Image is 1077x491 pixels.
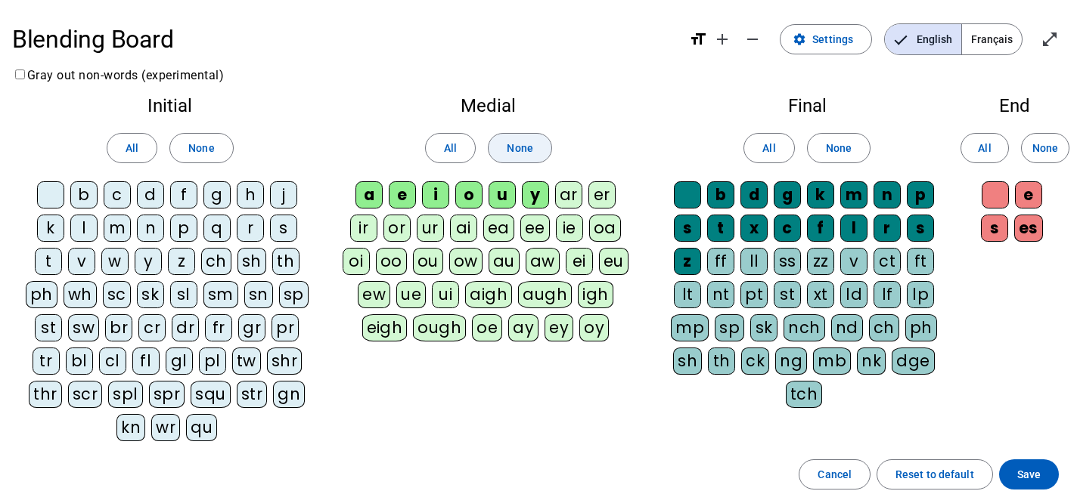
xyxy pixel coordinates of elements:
[135,248,162,275] div: y
[522,181,549,208] div: y
[508,314,538,341] div: ay
[807,248,834,275] div: zz
[520,215,550,242] div: ee
[413,314,466,341] div: ough
[188,139,214,157] span: None
[237,248,266,275] div: sh
[673,347,702,375] div: sh
[166,347,193,375] div: gl
[740,181,768,208] div: d
[237,381,268,408] div: str
[12,68,224,82] label: Gray out non-words (experimental)
[874,181,901,208] div: n
[775,347,807,375] div: ng
[343,248,370,275] div: oi
[203,281,238,308] div: sm
[892,347,935,375] div: dge
[422,181,449,208] div: i
[707,248,734,275] div: ff
[270,215,297,242] div: s
[489,248,520,275] div: au
[104,215,131,242] div: m
[70,215,98,242] div: l
[35,314,62,341] div: st
[743,30,762,48] mat-icon: remove
[579,314,609,341] div: oy
[713,30,731,48] mat-icon: add
[774,181,801,208] div: g
[1014,215,1043,242] div: es
[191,381,231,408] div: squ
[237,215,264,242] div: r
[556,215,583,242] div: ie
[674,248,701,275] div: z
[358,281,390,308] div: ew
[518,281,572,308] div: augh
[396,281,426,308] div: ue
[715,314,744,341] div: sp
[507,139,532,157] span: None
[774,248,801,275] div: ss
[383,215,411,242] div: or
[350,215,377,242] div: ir
[671,314,709,341] div: mp
[472,314,502,341] div: oe
[555,181,582,208] div: ar
[1041,30,1059,48] mat-icon: open_in_full
[978,139,991,157] span: All
[66,347,93,375] div: bl
[740,281,768,308] div: pt
[840,248,867,275] div: v
[432,281,459,308] div: ui
[774,215,801,242] div: c
[877,459,993,489] button: Reset to default
[799,459,871,489] button: Cancel
[449,248,483,275] div: ow
[450,215,477,242] div: ai
[905,314,937,341] div: ph
[489,181,516,208] div: u
[526,248,560,275] div: aw
[674,281,701,308] div: lt
[170,181,197,208] div: f
[279,281,309,308] div: sp
[840,215,867,242] div: l
[907,215,934,242] div: s
[237,181,264,208] div: h
[101,248,129,275] div: w
[1035,24,1065,54] button: Enter full screen
[12,15,677,63] h1: Blending Board
[707,181,734,208] div: b
[205,314,232,341] div: fr
[807,133,871,163] button: None
[417,215,444,242] div: ur
[203,181,231,208] div: g
[826,139,852,157] span: None
[674,215,701,242] div: s
[840,281,867,308] div: ld
[840,181,867,208] div: m
[24,97,316,115] h2: Initial
[70,181,98,208] div: b
[232,347,261,375] div: tw
[807,281,834,308] div: xt
[455,181,483,208] div: o
[743,133,794,163] button: All
[68,381,103,408] div: scr
[68,314,99,341] div: sw
[340,97,638,115] h2: Medial
[740,215,768,242] div: x
[784,314,825,341] div: nch
[355,181,383,208] div: a
[376,248,407,275] div: oo
[413,248,443,275] div: ou
[116,414,145,441] div: kn
[199,347,226,375] div: pl
[750,314,777,341] div: sk
[895,465,974,483] span: Reset to default
[818,465,852,483] span: Cancel
[977,97,1053,115] h2: End
[137,281,164,308] div: sk
[151,414,180,441] div: wr
[907,281,934,308] div: lp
